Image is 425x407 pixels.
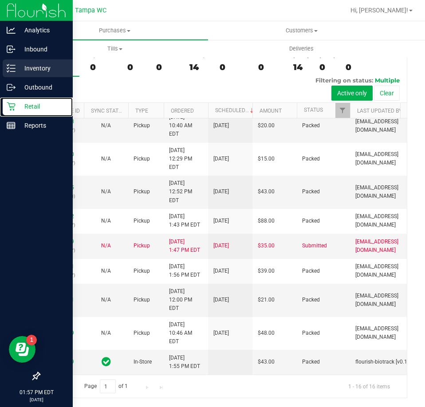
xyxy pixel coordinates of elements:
p: 01:57 PM EDT [4,388,69,396]
span: $35.00 [258,242,275,250]
div: 0 [90,62,117,72]
span: [DATE] 1:55 PM EDT [169,354,200,371]
span: [DATE] 12:29 PM EDT [169,146,203,172]
span: [DATE] [213,267,229,275]
span: Purchases [21,27,208,35]
span: Customers [209,27,394,35]
span: $20.00 [258,121,275,130]
div: 0 [258,62,283,72]
span: Not Applicable [101,243,111,249]
span: Not Applicable [101,330,111,336]
span: Deliveries [277,45,326,53]
span: [DATE] [213,217,229,225]
span: Not Applicable [101,122,111,129]
span: Pickup [134,155,150,163]
button: N/A [101,217,111,225]
span: Pickup [134,296,150,304]
p: Analytics [16,25,69,35]
span: Hi, [PERSON_NAME]! [350,7,408,14]
inline-svg: Inbound [7,45,16,54]
inline-svg: Outbound [7,83,16,92]
span: Page of 1 [77,380,135,393]
span: $88.00 [258,217,275,225]
span: flourish-biotrack [v0.1.0] [355,358,413,366]
input: 1 [100,380,116,393]
span: Packed [302,188,320,196]
span: [DATE] 1:43 PM EDT [169,212,200,229]
span: [DATE] 1:47 PM EDT [169,238,200,254]
span: In Sync [102,356,111,368]
a: Type [135,108,148,114]
span: Submitted [302,242,327,250]
a: Last Updated By [357,108,402,114]
span: Packed [302,358,320,366]
span: [DATE] 10:40 AM EDT [169,113,203,139]
a: Filter [335,103,350,118]
span: [DATE] [213,188,229,196]
div: 0 [319,62,335,72]
inline-svg: Retail [7,102,16,111]
span: Pickup [134,267,150,275]
a: Tills [21,39,208,58]
inline-svg: Reports [7,121,16,130]
span: $43.00 [258,358,275,366]
span: 1 - 16 of 16 items [341,380,397,393]
p: Outbound [16,82,69,93]
span: Pickup [134,188,150,196]
button: Active only [331,86,373,101]
span: Tills [22,45,208,53]
span: [DATE] [213,329,229,337]
span: Tampa WC [75,7,106,14]
button: N/A [101,242,111,250]
inline-svg: Analytics [7,26,16,35]
div: 0 [220,62,248,72]
span: Not Applicable [101,218,111,224]
a: Ordered [171,108,194,114]
span: [DATE] [213,296,229,304]
span: Pickup [134,217,150,225]
span: $39.00 [258,267,275,275]
p: Inbound [16,44,69,55]
p: Retail [16,101,69,112]
button: N/A [101,267,111,275]
span: Packed [302,267,320,275]
span: [DATE] [213,242,229,250]
div: 0 [156,62,179,72]
a: Deliveries [208,39,395,58]
span: [DATE] 12:00 PM EDT [169,287,203,313]
span: Not Applicable [101,188,111,195]
iframe: Resource center [9,336,35,363]
span: Pickup [134,329,150,337]
span: [DATE] 1:56 PM EDT [169,262,200,279]
span: Packed [302,121,320,130]
button: N/A [101,188,111,196]
div: 0 [127,62,146,72]
span: [DATE] 10:46 AM EDT [169,321,203,346]
span: Pickup [134,242,150,250]
p: Inventory [16,63,69,74]
span: Pickup [134,121,150,130]
span: In-Store [134,358,152,366]
button: N/A [101,329,111,337]
span: $43.00 [258,188,275,196]
span: Packed [302,296,320,304]
a: Amount [260,108,282,114]
a: Scheduled [215,107,256,113]
span: Not Applicable [101,268,111,274]
span: Filtering on status: [315,77,373,84]
p: Reports [16,120,69,131]
span: [DATE] 12:52 PM EDT [169,179,203,205]
span: [DATE] [213,155,229,163]
iframe: Resource center unread badge [26,335,37,345]
span: Packed [302,155,320,163]
span: Not Applicable [101,297,111,303]
inline-svg: Inventory [7,64,16,73]
button: N/A [101,121,111,130]
a: Purchases [21,21,208,40]
button: N/A [101,296,111,304]
a: Customers [208,21,395,40]
span: $21.00 [258,296,275,304]
span: Not Applicable [101,156,111,162]
div: 0 [346,62,378,72]
button: Clear [374,86,400,101]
